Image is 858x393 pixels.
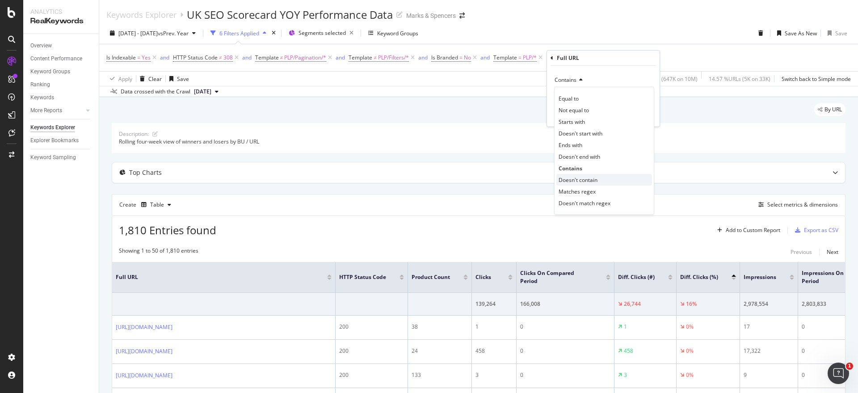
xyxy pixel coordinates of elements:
[418,53,428,62] button: and
[744,300,794,308] div: 2,978,554
[219,30,259,37] div: 6 Filters Applied
[520,300,610,308] div: 166,008
[106,54,136,61] span: Is Indexable
[106,26,199,40] button: [DATE] - [DATE]vsPrev. Year
[475,347,513,355] div: 458
[520,323,610,331] div: 0
[804,226,838,234] div: Export as CSV
[624,323,627,331] div: 1
[30,16,92,26] div: RealKeywords
[551,110,579,119] button: Cancel
[30,136,79,145] div: Explorer Bookmarks
[299,29,346,37] span: Segments selected
[339,273,386,281] span: HTTP Status Code
[223,51,233,64] span: 308
[475,371,513,379] div: 3
[242,53,252,62] button: and
[377,30,418,37] div: Keyword Groups
[686,347,694,355] div: 0%
[339,347,404,355] div: 200
[285,26,357,40] button: Segments selected
[559,118,585,126] span: Starts with
[30,123,75,132] div: Keywords Explorer
[138,198,175,212] button: Table
[339,371,404,379] div: 200
[242,54,252,61] div: and
[459,54,463,61] span: =
[30,80,93,89] a: Ranking
[412,323,468,331] div: 38
[686,371,694,379] div: 0%
[30,93,93,102] a: Keywords
[119,130,149,138] div: Description:
[173,54,218,61] span: HTTP Status Code
[523,51,537,64] span: PLP/*
[30,54,93,63] a: Content Performance
[464,51,471,64] span: No
[280,54,283,61] span: ≠
[475,300,513,308] div: 139,264
[557,54,579,62] div: Full URL
[726,228,780,233] div: Add to Custom Report
[119,247,198,258] div: Showing 1 to 50 of 1,810 entries
[559,130,602,137] span: Doesn't start with
[116,273,314,281] span: Full URL
[475,323,513,331] div: 1
[559,153,600,161] span: Doesn't end with
[116,323,172,332] a: [URL][DOMAIN_NAME]
[412,347,468,355] div: 24
[177,75,189,83] div: Save
[493,54,517,61] span: Template
[116,371,172,380] a: [URL][DOMAIN_NAME]
[686,323,694,331] div: 0%
[744,273,776,281] span: Impressions
[219,54,222,61] span: ≠
[624,300,641,308] div: 26,744
[30,136,93,145] a: Explorer Bookmarks
[835,30,847,37] div: Save
[480,54,490,61] div: and
[150,202,164,207] div: Table
[106,72,132,86] button: Apply
[270,29,278,38] div: times
[791,247,812,258] button: Previous
[30,41,52,51] div: Overview
[418,54,428,61] div: and
[767,201,838,208] div: Select metrics & dimensions
[349,54,372,61] span: Template
[190,86,222,97] button: [DATE]
[121,88,190,96] div: Data crossed with the Crawl
[846,363,853,370] span: 1
[618,273,655,281] span: Diff. Clicks (#)
[629,75,698,83] div: 6.41 % Clicks ( 647K on 10M )
[828,363,849,384] iframe: Intercom live chat
[336,54,345,61] div: and
[339,323,404,331] div: 200
[30,67,93,76] a: Keyword Groups
[30,67,70,76] div: Keyword Groups
[374,54,377,61] span: ≠
[378,51,409,64] span: PLP/Filters/*
[559,106,589,114] span: Not equal to
[824,26,847,40] button: Save
[30,7,92,16] div: Analytics
[30,54,82,63] div: Content Performance
[520,347,610,355] div: 0
[106,10,177,20] div: Keywords Explorer
[520,371,610,379] div: 0
[118,75,132,83] div: Apply
[791,248,812,256] div: Previous
[284,51,326,64] span: PLP/Pagination/*
[336,53,345,62] button: and
[255,54,279,61] span: Template
[559,176,597,184] span: Doesn't contain
[136,72,162,86] button: Clear
[518,54,522,61] span: =
[207,26,270,40] button: 6 Filters Applied
[30,41,93,51] a: Overview
[744,347,794,355] div: 17,322
[544,52,580,63] button: Add Filter
[785,30,817,37] div: Save As New
[559,165,582,172] span: Contains
[824,107,842,112] span: By URL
